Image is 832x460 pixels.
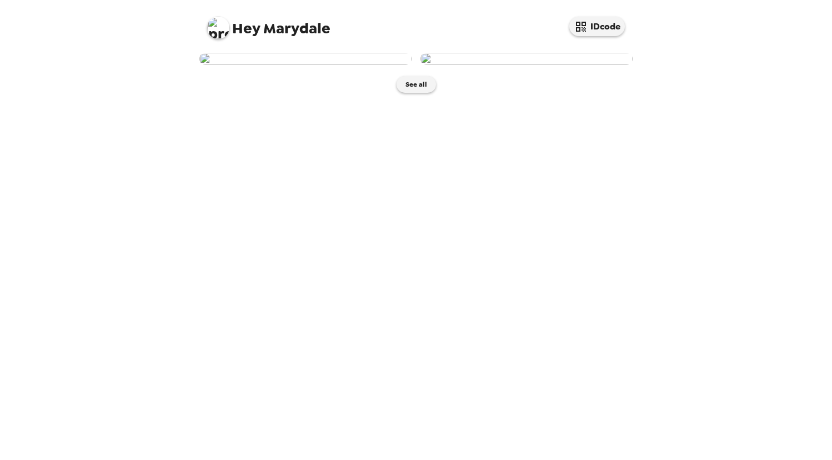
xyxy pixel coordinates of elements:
button: IDcode [569,17,625,36]
span: Hey [232,18,260,38]
span: Marydale [207,11,330,36]
img: profile pic [207,17,229,39]
img: user-273884 [420,53,633,65]
button: See all [397,76,436,93]
img: user-273911 [199,53,412,65]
